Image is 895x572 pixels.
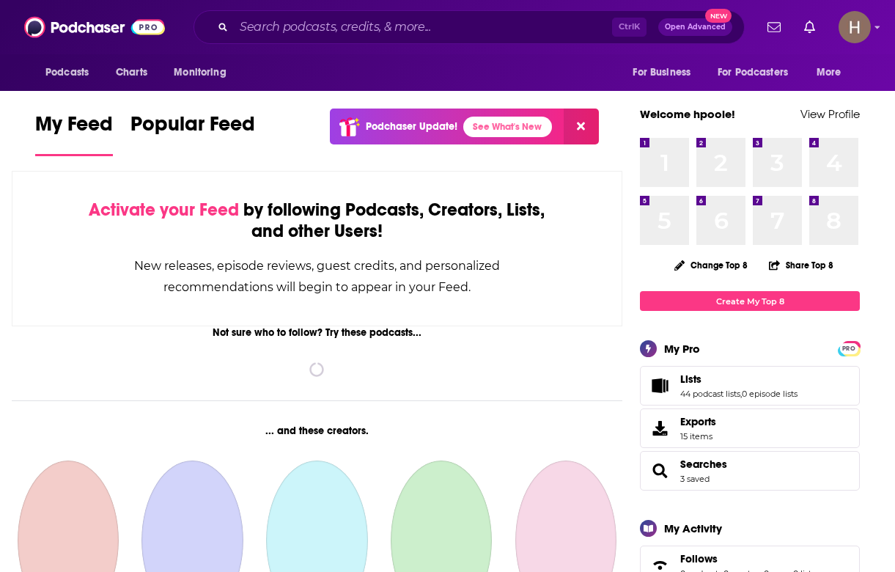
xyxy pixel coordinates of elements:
button: open menu [163,59,245,87]
a: Lists [645,375,674,396]
a: Charts [106,59,156,87]
div: Search podcasts, credits, & more... [194,10,745,44]
a: Lists [680,373,798,386]
a: 44 podcast lists [680,389,740,399]
span: For Podcasters [718,62,788,83]
span: Lists [680,373,701,386]
a: Searches [645,461,674,481]
button: Open AdvancedNew [658,18,732,36]
span: Popular Feed [130,111,255,145]
span: Exports [645,418,674,439]
a: Create My Top 8 [640,291,860,311]
span: My Feed [35,111,113,145]
span: , [740,389,742,399]
span: PRO [840,343,858,354]
img: Podchaser - Follow, Share and Rate Podcasts [24,13,165,41]
div: My Pro [664,342,700,356]
span: More [817,62,841,83]
span: For Business [633,62,690,83]
a: View Profile [800,107,860,121]
a: PRO [840,342,858,353]
a: See What's New [463,117,552,137]
a: 3 saved [680,474,710,484]
span: Monitoring [174,62,226,83]
a: Popular Feed [130,111,255,156]
span: Open Advanced [665,23,726,31]
span: New [705,9,732,23]
div: ... and these creators. [12,425,622,437]
span: Searches [640,451,860,491]
div: Not sure who to follow? Try these podcasts... [12,326,622,339]
a: Show notifications dropdown [798,15,821,40]
span: Exports [680,415,716,428]
span: Lists [640,366,860,406]
img: User Profile [839,11,871,43]
span: Ctrl K [612,18,647,37]
div: New releases, episode reviews, guest credits, and personalized recommendations will begin to appe... [86,255,548,298]
a: 0 episode lists [742,389,798,399]
p: Podchaser Update! [366,120,457,133]
a: Follows [680,552,815,565]
input: Search podcasts, credits, & more... [234,15,612,39]
button: open menu [622,59,709,87]
span: Activate your Feed [89,199,239,221]
span: 15 items [680,431,716,441]
button: Share Top 8 [768,251,834,279]
a: Welcome hpoole! [640,107,735,121]
span: Logged in as hpoole [839,11,871,43]
a: Exports [640,408,860,448]
button: Change Top 8 [666,256,756,274]
a: Show notifications dropdown [762,15,787,40]
a: Searches [680,458,727,471]
button: open menu [708,59,809,87]
div: My Activity [664,521,722,535]
span: Charts [116,62,147,83]
span: Podcasts [45,62,89,83]
div: by following Podcasts, Creators, Lists, and other Users! [86,199,548,242]
button: Show profile menu [839,11,871,43]
button: open menu [806,59,860,87]
span: Follows [680,552,718,565]
button: open menu [35,59,108,87]
a: My Feed [35,111,113,156]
